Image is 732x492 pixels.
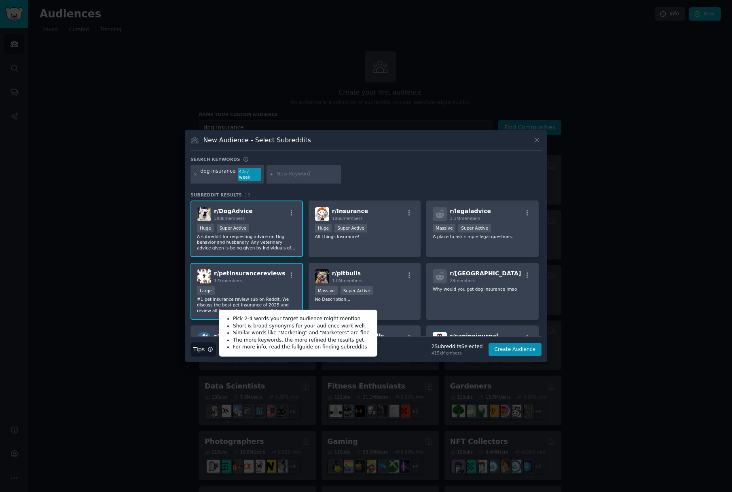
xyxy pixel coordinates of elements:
[299,344,367,350] a: guide on finding subreddits
[450,270,521,277] span: r/ [GEOGRAPHIC_DATA]
[197,286,215,295] div: Large
[233,329,372,337] li: Similar words like "Marketing" and "Marketers" are fine
[277,171,338,178] input: New Keyword
[332,270,361,277] span: r/ pitbulls
[433,286,532,292] p: Why would you get dog insurance lmao
[450,216,480,221] span: 3.3M members
[489,343,542,357] button: Create Audience
[334,224,367,232] div: Super Active
[332,208,368,214] span: r/ Insurance
[214,278,242,283] span: 17k members
[432,350,483,356] div: 415k Members
[315,269,329,283] img: pitbulls
[214,270,286,277] span: r/ petinsurancereviews
[315,296,415,302] p: No Description...
[245,192,250,197] span: 19
[315,234,415,239] p: All Things Insurance!
[197,234,296,251] p: A subreddit for requesting advice on Dog behavior and husbandry. Any veterinary advice given is b...
[315,207,329,221] img: Insurance
[238,168,261,181] div: 4.5 / week
[193,345,205,354] span: Tips
[432,343,483,351] div: 2 Subreddit s Selected
[433,332,447,346] img: caninejournal
[450,208,491,214] span: r/ legaladvice
[450,278,475,283] span: 28 members
[197,207,211,221] img: DogAdvice
[433,234,532,239] p: A place to ask simple legal questions.
[201,168,236,181] div: dog insurance
[203,136,311,144] h3: New Audience - Select Subreddits
[214,333,234,339] span: r/ dogs
[197,269,211,283] img: petinsurancereviews
[433,224,455,232] div: Massive
[197,224,214,232] div: Huge
[341,286,373,295] div: Super Active
[197,296,296,313] p: #1 pet insurance review sub on Reddit. We discuss the best pet insurance of 2025 and review all t...
[214,208,253,214] span: r/ DogAdvice
[214,216,245,221] span: 398k members
[233,344,372,351] li: For more info, read the full
[315,224,332,232] div: Huge
[190,192,242,198] span: Subreddit Results
[197,332,211,346] img: dogs
[233,315,372,323] li: Pick 2-4 words your target audience might mention
[450,333,498,339] span: r/ caninejournal
[233,337,372,344] li: The more keywords, the more refined the results get
[315,286,338,295] div: Massive
[332,278,363,283] span: 1.0M members
[458,224,491,232] div: Super Active
[217,224,250,232] div: Super Active
[190,342,216,357] button: Tips
[332,216,363,221] span: 186k members
[233,323,372,330] li: Short & broad synonyms for your audience work well
[190,156,240,162] h3: Search keywords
